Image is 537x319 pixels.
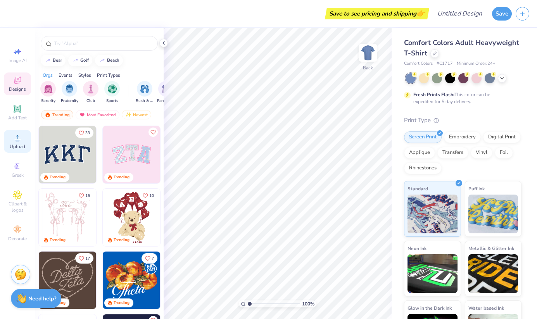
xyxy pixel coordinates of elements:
img: d12a98c7-f0f7-4345-bf3a-b9f1b718b86e [96,189,153,246]
div: Back [363,64,373,71]
img: Newest.gif [125,112,131,117]
div: Styles [78,72,91,79]
img: Rush & Bid Image [140,84,149,93]
img: Standard [407,195,458,233]
div: Trending [50,237,66,243]
div: Applique [404,147,435,159]
span: Parent's Weekend [157,98,175,104]
span: Glow in the Dark Ink [407,304,452,312]
div: This color can be expedited for 5 day delivery. [413,91,509,105]
img: 5ee11766-d822-42f5-ad4e-763472bf8dcf [160,126,217,183]
div: Trending [114,174,130,180]
img: Neon Ink [407,254,458,293]
img: 8659caeb-cee5-4a4c-bd29-52ea2f761d42 [103,252,160,309]
div: Digital Print [483,131,521,143]
span: 33 [85,131,90,135]
button: filter button [136,81,154,104]
div: Print Type [404,116,521,125]
span: Comfort Colors Adult Heavyweight T-Shirt [404,38,519,58]
div: Vinyl [471,147,492,159]
span: Rush & Bid [136,98,154,104]
span: Image AI [9,57,27,64]
span: Minimum Order: 24 + [457,60,496,67]
img: most_fav.gif [79,112,85,117]
span: Neon Ink [407,244,426,252]
button: filter button [157,81,175,104]
img: 12710c6a-dcc0-49ce-8688-7fe8d5f96fe2 [39,252,96,309]
img: Parent's Weekend Image [162,84,171,93]
img: Sorority Image [44,84,53,93]
button: beach [95,55,123,66]
img: Metallic & Glitter Ink [468,254,518,293]
img: e74243e0-e378-47aa-a400-bc6bcb25063a [160,189,217,246]
img: trend_line.gif [45,58,51,63]
button: filter button [104,81,120,104]
span: Clipart & logos [4,201,31,213]
img: ead2b24a-117b-4488-9b34-c08fd5176a7b [96,252,153,309]
button: filter button [40,81,56,104]
div: Embroidery [444,131,481,143]
div: Newest [122,110,151,119]
span: # C1717 [437,60,453,67]
div: filter for Sports [104,81,120,104]
button: filter button [83,81,98,104]
div: Trending [114,237,130,243]
img: trending.gif [45,112,51,117]
img: Fraternity Image [65,84,74,93]
span: Metallic & Glitter Ink [468,244,514,252]
div: filter for Sorority [40,81,56,104]
span: Comfort Colors [404,60,433,67]
img: Club Image [86,84,95,93]
strong: Fresh Prints Flash: [413,91,454,98]
button: Like [139,190,157,201]
input: Untitled Design [431,6,488,21]
img: trend_line.gif [73,58,79,63]
span: 15 [85,194,90,198]
span: Upload [10,143,25,150]
div: Print Types [97,72,120,79]
span: Standard [407,185,428,193]
span: Fraternity [61,98,78,104]
div: Orgs [43,72,53,79]
div: Trending [41,110,73,119]
span: 10 [149,194,154,198]
button: Like [75,190,93,201]
span: Decorate [8,236,27,242]
img: Back [360,45,376,60]
button: Like [142,253,157,264]
img: f22b6edb-555b-47a9-89ed-0dd391bfae4f [160,252,217,309]
div: Screen Print [404,131,442,143]
span: Sports [106,98,118,104]
span: Sorority [41,98,55,104]
span: Designs [9,86,26,92]
button: filter button [61,81,78,104]
span: 100 % [302,300,314,307]
button: Save [492,7,512,21]
input: Try "Alpha" [54,40,153,47]
div: Save to see pricing and shipping [327,8,427,19]
div: Events [59,72,73,79]
span: Club [86,98,95,104]
div: filter for Parent's Weekend [157,81,175,104]
button: Like [75,128,93,138]
button: Like [148,128,158,137]
img: Puff Ink [468,195,518,233]
button: Like [75,253,93,264]
button: bear [41,55,66,66]
span: 7 [152,257,154,260]
div: Rhinestones [404,162,442,174]
div: Transfers [437,147,468,159]
img: trend_line.gif [99,58,105,63]
div: Trending [114,300,130,306]
div: bear [53,58,62,62]
img: Sports Image [108,84,117,93]
img: 83dda5b0-2158-48ca-832c-f6b4ef4c4536 [39,189,96,246]
span: Greek [12,172,24,178]
div: filter for Fraternity [61,81,78,104]
div: Trending [50,174,66,180]
img: 587403a7-0594-4a7f-b2bd-0ca67a3ff8dd [103,189,160,246]
div: beach [107,58,119,62]
strong: Need help? [28,295,56,302]
div: Foil [495,147,513,159]
button: golf [68,55,92,66]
